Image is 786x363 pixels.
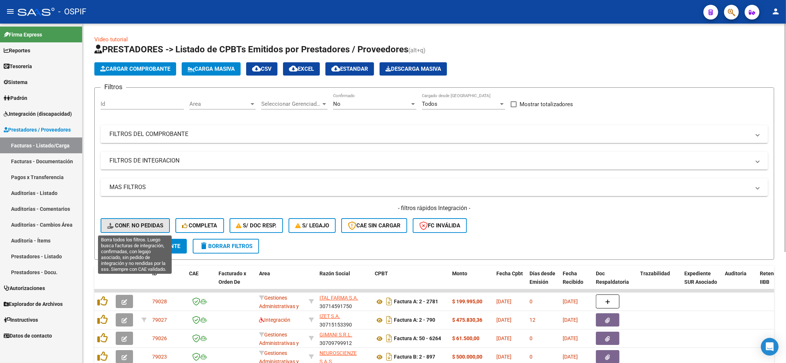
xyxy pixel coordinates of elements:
[94,36,128,43] a: Video tutorial
[186,266,216,298] datatable-header-cell: CAE
[109,183,750,191] mat-panel-title: MAS FILTROS
[560,266,593,298] datatable-header-cell: Fecha Recibido
[189,101,249,107] span: Area
[152,299,167,304] span: 79028
[530,354,532,360] span: 0
[722,266,757,298] datatable-header-cell: Auditoria
[58,4,86,20] span: - OSPIF
[394,299,438,305] strong: Factura A: 2 - 2781
[563,354,578,360] span: [DATE]
[101,178,768,196] mat-expansion-panel-header: MAS FILTROS
[252,64,261,73] mat-icon: cloud_download
[380,62,447,76] app-download-masive: Descarga masiva de comprobantes (adjuntos)
[109,130,750,138] mat-panel-title: FILTROS DEL COMPROBANTE
[760,270,784,285] span: Retencion IIBB
[252,66,272,72] span: CSV
[4,78,28,86] span: Sistema
[593,266,637,298] datatable-header-cell: Doc Respaldatoria
[596,270,629,285] span: Doc Respaldatoria
[4,46,30,55] span: Reportes
[101,125,768,143] mat-expansion-panel-header: FILTROS DEL COMPROBANTE
[413,218,467,233] button: FC Inválida
[452,335,479,341] strong: $ 61.500,00
[530,270,555,285] span: Días desde Emisión
[246,62,277,76] button: CSV
[107,222,163,229] span: Conf. no pedidas
[452,299,482,304] strong: $ 199.995,00
[319,270,350,276] span: Razón Social
[530,317,535,323] span: 12
[107,241,116,250] mat-icon: search
[325,62,374,76] button: Estandar
[563,270,583,285] span: Fecha Recibido
[101,82,126,92] h3: Filtros
[452,354,482,360] strong: $ 500.000,00
[563,299,578,304] span: [DATE]
[289,64,298,73] mat-icon: cloud_download
[422,101,437,107] span: Todos
[496,317,511,323] span: [DATE]
[563,335,578,341] span: [DATE]
[219,270,246,285] span: Facturado x Orden De
[530,299,532,304] span: 0
[283,62,320,76] button: EXCEL
[256,266,306,298] datatable-header-cell: Area
[289,66,314,72] span: EXCEL
[319,312,369,328] div: 30715153390
[101,239,187,254] button: Buscar Comprobante
[109,157,750,165] mat-panel-title: FILTROS DE INTEGRACION
[152,270,157,276] span: ID
[496,270,523,276] span: Fecha Cpbt
[394,317,435,323] strong: Factura A: 2 - 790
[101,152,768,170] mat-expansion-panel-header: FILTROS DE INTEGRACION
[333,101,340,107] span: No
[771,7,780,16] mat-icon: person
[152,317,167,323] span: 79027
[348,222,401,229] span: CAE SIN CARGAR
[496,354,511,360] span: [DATE]
[182,62,241,76] button: Carga Masiva
[331,66,368,72] span: Estandar
[384,296,394,307] i: Descargar documento
[725,270,747,276] span: Auditoria
[385,66,441,72] span: Descarga Masiva
[101,204,768,212] h4: - filtros rápidos Integración -
[289,218,336,233] button: S/ legajo
[199,243,252,249] span: Borrar Filtros
[319,294,369,309] div: 30714591750
[216,266,256,298] datatable-header-cell: Facturado x Orden De
[317,266,372,298] datatable-header-cell: Razón Social
[230,218,283,233] button: S/ Doc Resp.
[175,218,224,233] button: Completa
[640,270,670,276] span: Trazabilidad
[684,270,717,285] span: Expediente SUR Asociado
[384,314,394,326] i: Descargar documento
[452,317,482,323] strong: $ 475.830,36
[384,351,394,363] i: Descargar documento
[199,241,208,250] mat-icon: delete
[380,62,447,76] button: Descarga Masiva
[236,222,277,229] span: S/ Doc Resp.
[259,270,270,276] span: Area
[331,64,340,73] mat-icon: cloud_download
[100,66,170,72] span: Cargar Comprobante
[4,284,45,292] span: Autorizaciones
[394,354,435,360] strong: Factura B: 2 - 897
[259,332,299,355] span: Gestiones Administrativas y Otros
[182,222,217,229] span: Completa
[681,266,722,298] datatable-header-cell: Expediente SUR Asociado
[107,243,180,249] span: Buscar Comprobante
[761,338,779,356] div: Open Intercom Messenger
[372,266,449,298] datatable-header-cell: CPBT
[193,239,259,254] button: Borrar Filtros
[449,266,493,298] datatable-header-cell: Monto
[101,218,170,233] button: Conf. no pedidas
[4,31,42,39] span: Firma Express
[408,47,426,54] span: (alt+q)
[319,332,352,338] span: GIMANI S.R.L.
[341,218,407,233] button: CAE SIN CARGAR
[94,44,408,55] span: PRESTADORES -> Listado de CPBTs Emitidos por Prestadores / Proveedores
[384,332,394,344] i: Descargar documento
[4,126,71,134] span: Prestadores / Proveedores
[4,62,32,70] span: Tesorería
